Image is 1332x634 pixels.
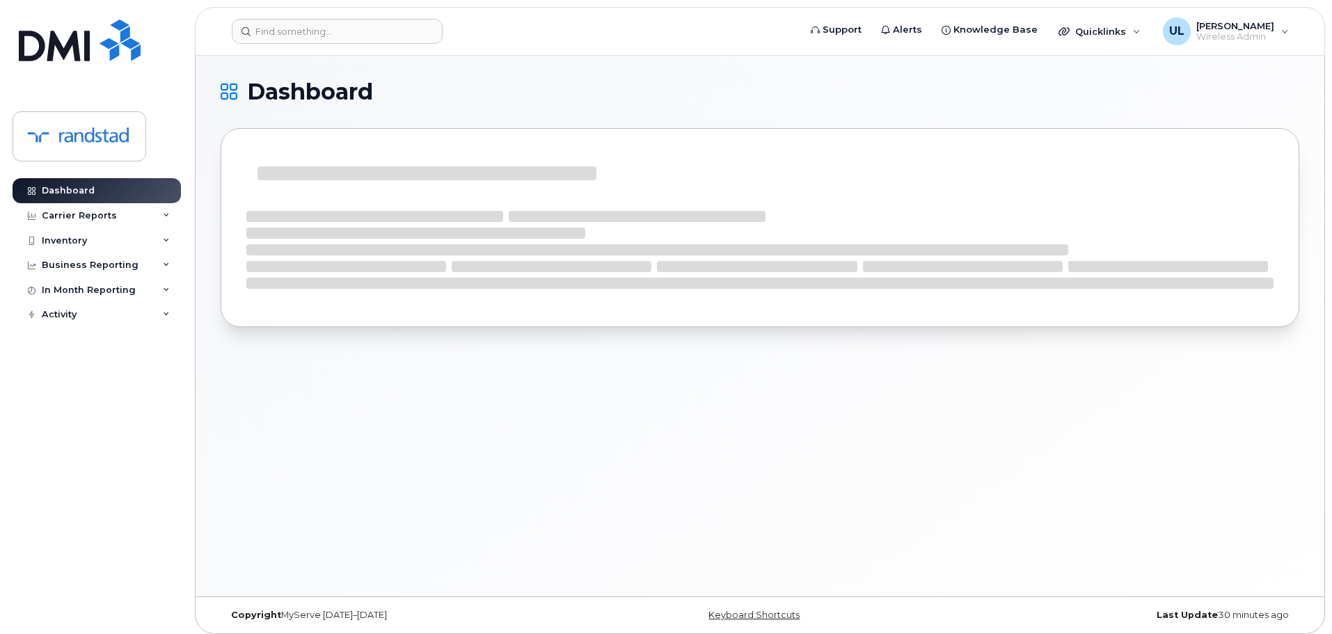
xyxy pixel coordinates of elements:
[1157,610,1218,620] strong: Last Update
[939,610,1299,621] div: 30 minutes ago
[221,610,580,621] div: MyServe [DATE]–[DATE]
[247,81,373,102] span: Dashboard
[708,610,800,620] a: Keyboard Shortcuts
[231,610,281,620] strong: Copyright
